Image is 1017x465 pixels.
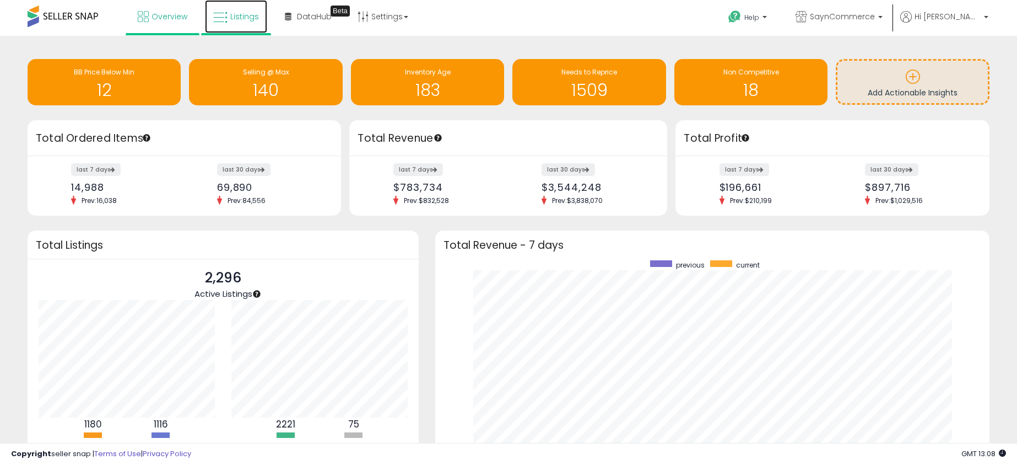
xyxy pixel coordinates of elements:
div: FBM [128,441,194,452]
div: $3,544,248 [542,181,648,193]
span: Selling @ Max [243,67,289,77]
p: 2,296 [194,268,252,288]
h1: 183 [356,81,499,99]
div: $783,734 [393,181,500,193]
span: Prev: 84,556 [222,196,271,205]
span: Prev: $3,838,070 [547,196,608,205]
span: SaynCommerce [810,11,875,22]
h3: Total Revenue [358,131,659,146]
i: Get Help [728,10,742,24]
a: Selling @ Max 140 [189,59,342,105]
a: BB Price Below Min 12 [28,59,181,105]
span: current [736,260,760,270]
span: DataHub [297,11,332,22]
span: Active Listings [194,288,252,300]
h1: 1509 [518,81,660,99]
a: Terms of Use [94,448,141,459]
a: Non Competitive 18 [674,59,827,105]
div: seller snap | | [11,449,191,459]
a: Add Actionable Insights [837,61,987,103]
div: Tooltip anchor [142,133,152,143]
h1: 12 [33,81,175,99]
strong: Copyright [11,448,51,459]
b: 75 [348,418,359,431]
label: last 30 days [542,163,595,176]
span: Help [744,13,759,22]
span: Prev: $832,528 [398,196,455,205]
label: last 30 days [865,163,918,176]
a: Hi [PERSON_NAME] [900,11,988,36]
b: 2221 [276,418,295,431]
div: $196,661 [720,181,825,193]
div: FBA [60,441,126,452]
span: Non Competitive [723,67,779,77]
span: Hi [PERSON_NAME] [915,11,981,22]
div: $897,716 [865,181,970,193]
h3: Total Ordered Items [36,131,333,146]
label: last 7 days [720,163,769,176]
div: Tooltip anchor [433,133,443,143]
span: Listings [230,11,259,22]
div: Tooltip anchor [331,6,350,17]
a: Needs to Reprice 1509 [512,59,666,105]
span: Inventory Age [405,67,451,77]
b: 1116 [154,418,168,431]
div: 69,890 [217,181,322,193]
a: Inventory Age 183 [351,59,504,105]
label: last 7 days [393,163,443,176]
h1: 18 [680,81,822,99]
div: Tooltip anchor [740,133,750,143]
span: Prev: $210,199 [724,196,777,205]
span: 2025-09-12 13:08 GMT [961,448,1006,459]
a: Help [720,2,778,36]
span: previous [676,260,705,270]
span: Overview [152,11,187,22]
span: Prev: $1,029,516 [870,196,928,205]
label: last 30 days [217,163,271,176]
label: last 7 days [71,163,121,176]
h3: Total Revenue - 7 days [443,241,981,249]
h3: Total Profit [684,131,981,146]
span: Needs to Reprice [561,67,617,77]
span: Add Actionable Insights [868,87,958,98]
span: BB Price Below Min [74,67,134,77]
h1: 140 [194,81,337,99]
b: 1180 [84,418,102,431]
h3: Total Listings [36,241,410,249]
div: Not Repriced [321,441,387,452]
a: Privacy Policy [143,448,191,459]
div: Tooltip anchor [252,289,262,299]
span: Prev: 16,038 [76,196,122,205]
div: Repriced [253,441,319,452]
div: 14,988 [71,181,176,193]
